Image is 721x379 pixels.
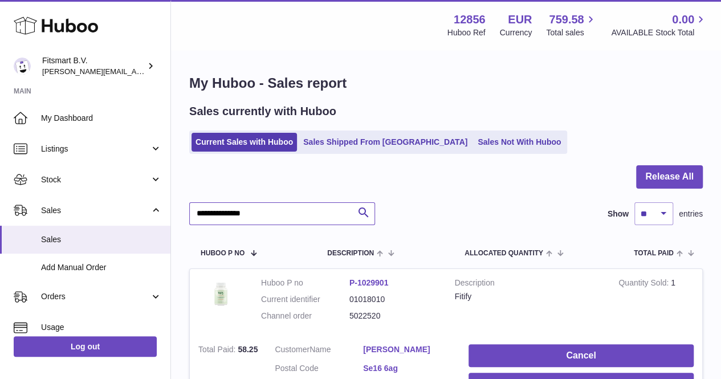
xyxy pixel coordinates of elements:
strong: 12856 [454,12,486,27]
span: Add Manual Order [41,262,162,273]
div: Fitify [455,291,602,302]
dd: 5022520 [349,311,438,321]
span: Usage [41,322,162,333]
span: 58.25 [238,345,258,354]
a: Sales Not With Huboo [474,133,565,152]
dd: 01018010 [349,294,438,305]
dt: Current identifier [261,294,349,305]
strong: Quantity Sold [618,278,671,290]
span: entries [679,209,703,219]
span: My Dashboard [41,113,162,124]
img: jonathan@leaderoo.com [14,58,31,75]
div: Currency [500,27,532,38]
div: Fitsmart B.V. [42,55,145,77]
span: Listings [41,144,150,154]
span: 759.58 [549,12,584,27]
span: AVAILABLE Stock Total [611,27,707,38]
img: 128561739542540.png [198,278,244,310]
span: Stock [41,174,150,185]
span: Huboo P no [201,250,245,257]
a: 0.00 AVAILABLE Stock Total [611,12,707,38]
a: 759.58 Total sales [546,12,597,38]
a: P-1029901 [349,278,389,287]
h1: My Huboo - Sales report [189,74,703,92]
button: Release All [636,165,703,189]
a: Log out [14,336,157,357]
span: ALLOCATED Quantity [465,250,543,257]
strong: Total Paid [198,345,238,357]
span: Orders [41,291,150,302]
span: 0.00 [672,12,694,27]
span: Customer [275,345,309,354]
div: Huboo Ref [447,27,486,38]
h2: Sales currently with Huboo [189,104,336,119]
button: Cancel [469,344,694,368]
strong: Description [455,278,602,291]
span: Sales [41,205,150,216]
td: 1 [610,269,702,336]
dt: Huboo P no [261,278,349,288]
a: Sales Shipped From [GEOGRAPHIC_DATA] [299,133,471,152]
span: Sales [41,234,162,245]
dt: Name [275,344,363,358]
span: [PERSON_NAME][EMAIL_ADDRESS][DOMAIN_NAME] [42,67,229,76]
span: Description [327,250,374,257]
label: Show [608,209,629,219]
strong: EUR [508,12,532,27]
span: Total paid [634,250,674,257]
a: Current Sales with Huboo [192,133,297,152]
span: Total sales [546,27,597,38]
a: Se16 6ag [363,363,451,374]
dt: Channel order [261,311,349,321]
dt: Postal Code [275,363,363,377]
a: [PERSON_NAME] [363,344,451,355]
